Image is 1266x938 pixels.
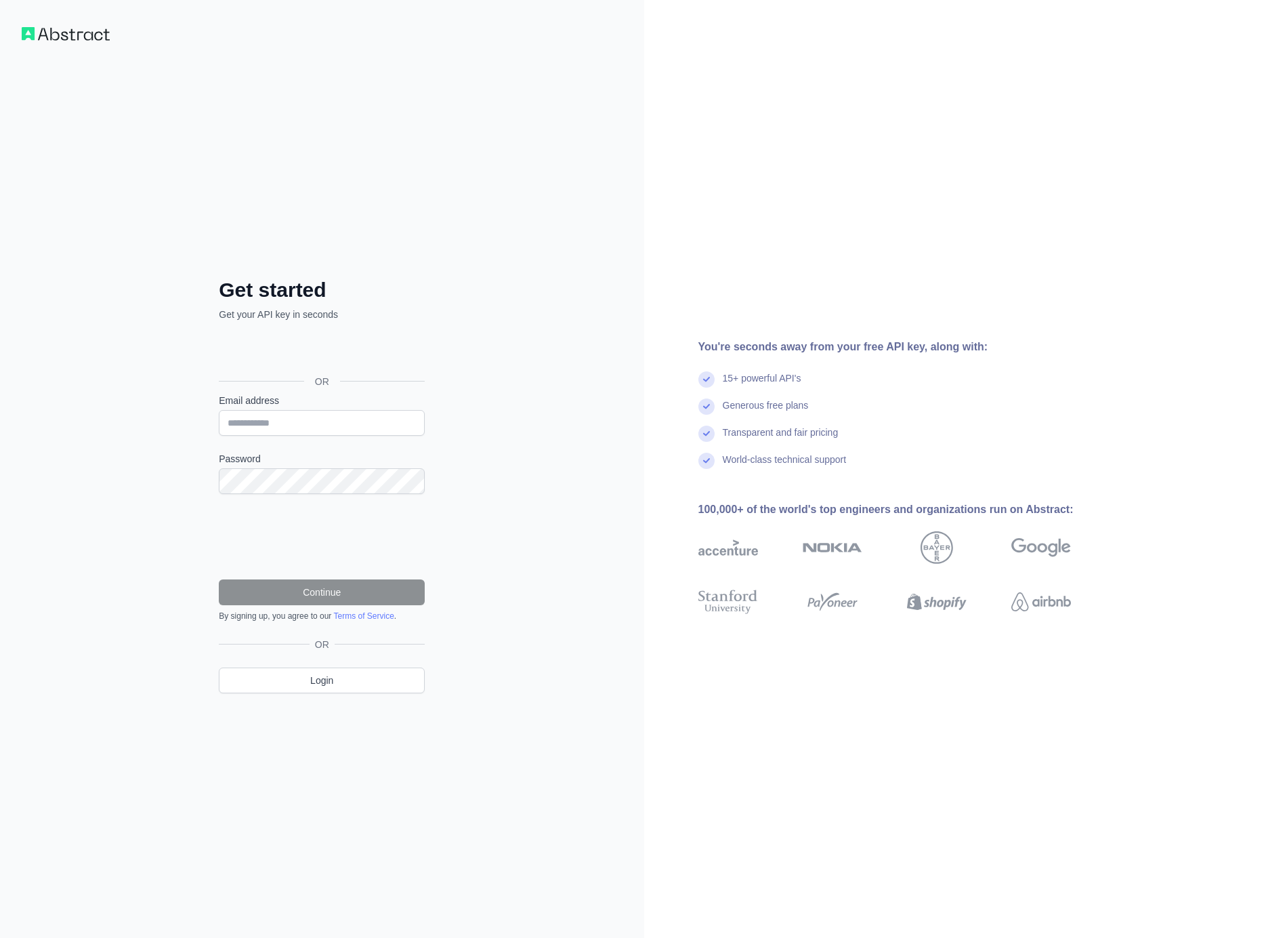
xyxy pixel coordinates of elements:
div: Transparent and fair pricing [723,426,839,453]
div: By signing up, you agree to our . [219,611,425,621]
div: 15+ powerful API's [723,371,801,399]
img: check mark [698,399,715,415]
span: OR [310,638,335,651]
h2: Get started [219,278,425,302]
img: stanford university [698,587,758,617]
img: nokia [803,531,862,564]
p: Get your API key in seconds [219,308,425,321]
img: check mark [698,371,715,388]
iframe: reCAPTCHA [219,510,425,563]
img: payoneer [803,587,862,617]
img: airbnb [1011,587,1071,617]
div: You're seconds away from your free API key, along with: [698,339,1114,355]
img: google [1011,531,1071,564]
img: Workflow [22,27,110,41]
div: Generous free plans [723,399,809,426]
div: World-class technical support [723,453,847,480]
img: check mark [698,426,715,442]
img: accenture [698,531,758,564]
a: Login [219,668,425,693]
div: Sign in with Google. Opens in new tab [219,336,422,366]
img: bayer [921,531,953,564]
img: check mark [698,453,715,469]
img: shopify [907,587,967,617]
button: Continue [219,579,425,605]
label: Password [219,452,425,466]
iframe: Sign in with Google Button [212,336,429,366]
label: Email address [219,394,425,407]
span: OR [304,375,340,388]
a: Terms of Service [333,611,394,621]
div: 100,000+ of the world's top engineers and organizations run on Abstract: [698,502,1114,518]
